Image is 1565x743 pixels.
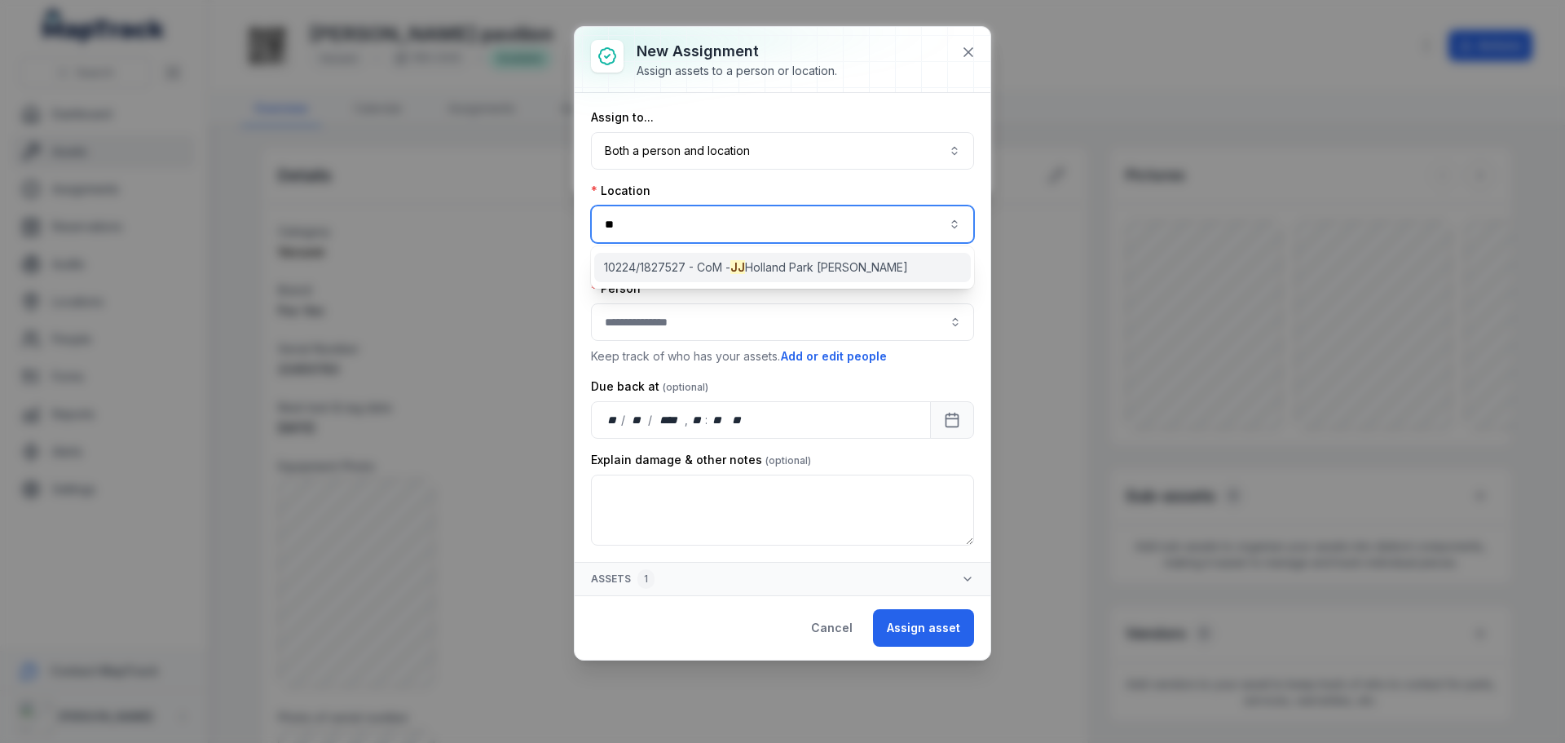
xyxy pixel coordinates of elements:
[637,40,837,63] h3: New assignment
[637,63,837,79] div: Assign assets to a person or location.
[873,609,974,647] button: Assign asset
[685,412,690,428] div: ,
[621,412,627,428] div: /
[730,260,745,274] span: JJ
[591,452,811,468] label: Explain damage & other notes
[604,259,908,276] span: 10224/1827527 - CoM - Holland Park [PERSON_NAME]
[709,412,725,428] div: minute,
[690,412,706,428] div: hour,
[797,609,866,647] button: Cancel
[637,569,655,589] div: 1
[627,412,649,428] div: month,
[591,569,655,589] span: Assets
[729,412,747,428] div: am/pm,
[654,412,684,428] div: year,
[591,303,974,341] input: assignment-add:person-label
[930,401,974,439] button: Calendar
[591,378,708,395] label: Due back at
[605,412,621,428] div: day,
[591,132,974,170] button: Both a person and location
[591,183,650,199] label: Location
[575,563,990,595] button: Assets1
[591,347,974,365] p: Keep track of who has your assets.
[705,412,709,428] div: :
[591,281,641,297] label: Person
[780,347,888,365] button: Add or edit people
[648,412,654,428] div: /
[591,109,654,126] label: Assign to...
